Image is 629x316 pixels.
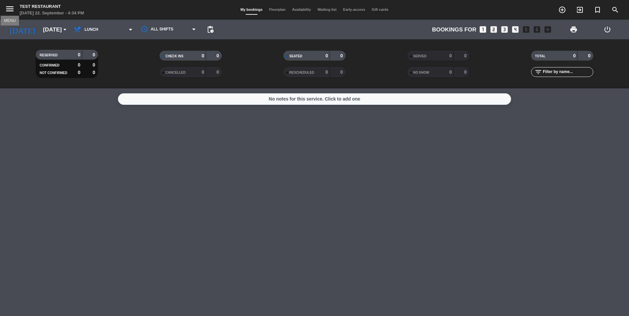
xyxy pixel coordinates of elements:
[5,22,40,37] i: [DATE]
[534,68,542,76] i: filter_list
[93,62,96,67] strong: 0
[85,27,98,32] span: Lunch
[558,6,566,14] i: add_circle_outline
[289,8,314,11] span: Availability
[511,25,520,34] i: looks_4
[522,25,530,34] i: looks_5
[40,64,60,67] span: CONFIRMED
[5,4,15,14] i: menu
[201,53,204,58] strong: 0
[40,53,58,57] span: RESERVED
[588,53,592,58] strong: 0
[543,25,552,34] i: add_box
[432,26,476,33] span: Bookings for
[237,8,266,11] span: My bookings
[464,53,468,58] strong: 0
[340,53,344,58] strong: 0
[165,71,186,74] span: CANCELLED
[611,6,619,14] i: search
[217,69,220,75] strong: 0
[570,26,578,33] span: print
[413,54,427,58] span: SERVED
[20,3,84,10] div: Test Restaurant
[269,95,360,103] div: No notes for this service. Click to add one
[369,8,392,11] span: Gift cards
[5,4,15,16] button: menu
[340,69,344,75] strong: 0
[314,8,340,11] span: Waiting list
[325,69,328,75] strong: 0
[573,53,576,58] strong: 0
[266,8,289,11] span: Floorplan
[603,26,611,33] i: power_settings_new
[201,69,204,75] strong: 0
[78,70,80,75] strong: 0
[489,25,498,34] i: looks_two
[479,25,487,34] i: looks_one
[535,54,545,58] span: TOTAL
[449,53,452,58] strong: 0
[217,53,220,58] strong: 0
[289,54,302,58] span: SEATED
[289,71,314,74] span: RESCHEDULED
[500,25,509,34] i: looks_3
[533,25,541,34] i: looks_6
[464,69,468,75] strong: 0
[20,10,84,16] div: [DATE] 22. September - 4:34 PM
[165,54,183,58] span: CHECK INS
[340,8,368,11] span: Early-access
[542,68,593,76] input: Filter by name...
[1,18,19,24] div: MENU
[61,26,69,33] i: arrow_drop_down
[576,6,584,14] i: exit_to_app
[449,69,452,75] strong: 0
[78,62,80,67] strong: 0
[325,53,328,58] strong: 0
[413,71,429,74] span: NO SHOW
[206,26,214,33] span: pending_actions
[93,70,96,75] strong: 0
[594,6,601,14] i: turned_in_not
[78,52,80,57] strong: 0
[93,52,96,57] strong: 0
[590,20,624,39] div: LOG OUT
[40,71,67,75] span: NOT CONFIRMED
